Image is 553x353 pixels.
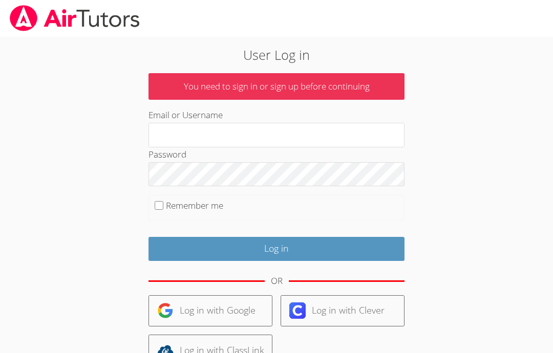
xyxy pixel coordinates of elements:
[148,73,405,100] p: You need to sign in or sign up before continuing
[281,295,405,326] a: Log in with Clever
[148,109,223,121] label: Email or Username
[148,148,186,160] label: Password
[166,200,223,211] label: Remember me
[157,302,174,319] img: google-logo-50288ca7cdecda66e5e0955fdab243c47b7ad437acaf1139b6f446037453330a.svg
[289,302,306,319] img: clever-logo-6eab21bc6e7a338710f1a6ff85c0baf02591cd810cc4098c63d3a4b26e2feb20.svg
[127,45,426,64] h2: User Log in
[148,237,405,261] input: Log in
[9,5,141,31] img: airtutors_banner-c4298cdbf04f3fff15de1276eac7730deb9818008684d7c2e4769d2f7ddbe033.png
[148,295,272,326] a: Log in with Google
[271,274,283,289] div: OR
